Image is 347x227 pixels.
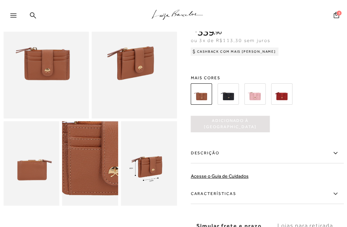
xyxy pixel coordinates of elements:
[191,76,344,80] span: Mais cores
[191,173,249,179] a: Acesse o Guia de Cuidados
[191,184,344,204] label: Características
[218,83,239,105] img: MINI PORTA-CARTÕES EM COURO PRETO
[191,38,270,43] span: ou 3x de R$113,30 sem juros
[214,29,221,35] i: ,
[191,118,270,130] span: Adicionado à [GEOGRAPHIC_DATA]
[245,83,266,105] img: MINI PORTA-CARTÕES EM COURO ROSA GLACÊ
[215,28,222,35] span: 90
[121,121,177,205] img: image
[191,27,198,33] i: R$
[3,121,59,205] img: image
[191,116,270,132] button: Adicionado à [GEOGRAPHIC_DATA]
[191,48,279,56] div: Cashback com Mais [PERSON_NAME]
[197,25,214,38] span: 339
[271,83,293,105] img: MINI PORTA-CARTÕES EM COURO VERMELHO RED
[191,143,344,163] label: Descrição
[332,11,341,21] button: 5
[337,11,341,16] span: 5
[191,83,212,105] img: MINI PORTA-CARTÕES EM COURO CARAMELO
